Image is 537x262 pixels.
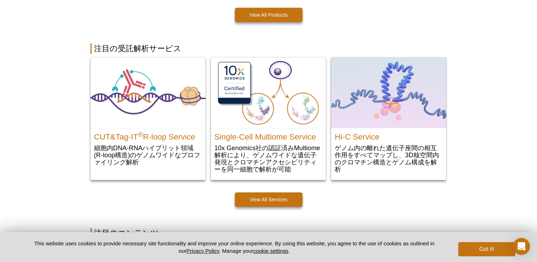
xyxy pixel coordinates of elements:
[91,58,206,173] a: CUT&Tag-IT R-loop Service CUT&Tag-IT®R-loop Service 細胞内DNA-RNAハイブリット領域(R-loop構造)のゲノムワイドなプロファイリング解析
[253,248,288,254] button: cookie settings
[94,144,202,166] p: 細胞内DNA-RNAハイブリット領域(R-loop構造)のゲノムワイドなプロファイリング解析
[211,58,326,128] img: Single-Cell Multiome Servicee
[335,144,443,173] p: ゲノム内の離れた遺伝子座間の相互作用をすべてマップし、3D核空間内のクロマチン構造とゲノム構成を解析
[94,130,202,141] h2: CUT&Tag-IT R-loop Service
[91,58,206,127] img: CUT&Tag-IT R-loop Service
[91,43,447,54] h2: 注目の受託解析サービス
[331,58,446,128] img: Hi-C Service
[22,240,447,255] p: This website uses cookies to provide necessary site functionality and improve your online experie...
[138,130,143,138] sup: ®
[235,192,302,207] a: View All Services
[335,130,443,141] h2: Hi-C Service
[211,58,326,180] a: Single-Cell Multiome Servicee Single-Cell Multiome Service 10x Genomics社の認証済みMultiome解析により、ゲノムワイド...
[235,8,302,22] a: View All Products
[186,248,219,254] a: Privacy Policy
[214,130,322,141] h2: Single-Cell Multiome Service
[513,238,530,255] div: Open Intercom Messenger
[458,242,515,256] button: Got it!
[331,58,446,180] a: Hi-C Service Hi-C Service ゲノム内の離れた遺伝子座間の相互作用をすべてマップし、3D核空間内のクロマチン構造とゲノム構成を解析
[214,144,322,173] p: 10x Genomics社の認証済みMultiome解析により、ゲノムワイドな遺伝子発現とクロマチンアクセシビリティーを同一細胞で解析が可能
[91,228,447,239] h2: 注目のコンテンツ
